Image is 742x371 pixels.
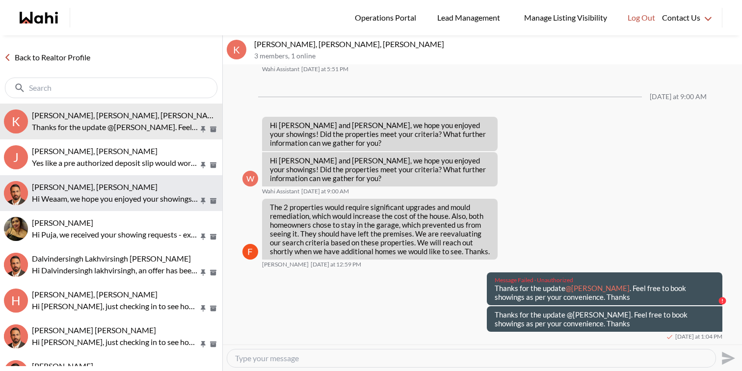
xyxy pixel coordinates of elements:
[32,157,199,169] p: Yes like a pre authorized deposit slip would work too.
[32,361,93,371] span: [PERSON_NAME]
[254,52,738,60] p: 3 members , 1 online
[4,253,28,277] div: Dalvindersingh Lakhvirsingh Jaswal, Behnam
[4,289,28,313] div: H
[29,83,195,93] input: Search
[235,353,708,363] textarea: Type your message
[262,65,299,73] span: Wahi Assistant
[32,218,93,227] span: [PERSON_NAME]
[208,233,218,241] button: Archive
[495,310,715,328] p: Thanks for the update @[PERSON_NAME]. Feel free to book showings as per your convenience. Thanks
[208,268,218,277] button: Archive
[208,125,218,133] button: Archive
[32,110,222,120] span: [PERSON_NAME], [PERSON_NAME], [PERSON_NAME]
[495,284,715,301] p: Thanks for the update . Feel free to book showings as per your convenience. Thanks
[199,268,208,277] button: Pin
[4,109,28,133] div: K
[270,121,490,147] p: Hi [PERSON_NAME] and [PERSON_NAME], we hope you enjoyed your showings! Did the properties meet yo...
[716,347,738,369] button: Send
[32,146,158,156] span: [PERSON_NAME], [PERSON_NAME]
[4,253,28,277] img: D
[254,39,738,49] p: [PERSON_NAME], [PERSON_NAME], [PERSON_NAME]
[199,233,208,241] button: Pin
[270,203,490,256] p: The 2 properties would require significant upgrades and mould remediation, which would increase t...
[628,11,655,24] span: Log Out
[521,11,610,24] span: Manage Listing Visibility
[199,340,208,348] button: Pin
[4,324,28,348] div: Syed Sayeed Uddin, Behnam
[650,93,707,101] div: [DATE] at 9:00 AM
[199,125,208,133] button: Pin
[32,121,199,133] p: Thanks for the update @[PERSON_NAME]. Feel free to book showings as per your convenience. Thanks
[32,193,199,205] p: Hi Weaam, we hope you enjoyed your showings! Did the properties meet your criteria? What further ...
[242,244,258,260] div: Fawzia Sheikh
[32,182,158,191] span: [PERSON_NAME], [PERSON_NAME]
[242,171,258,186] div: W
[32,265,199,276] p: Hi Dalvindersingh lakhvirsingh, an offer has been submitted for [STREET_ADDRESS][PERSON_NAME]. If...
[32,290,158,299] span: [PERSON_NAME], [PERSON_NAME]
[495,276,715,284] div: Message Failed · Unauthorized
[270,156,490,183] p: Hi [PERSON_NAME] and [PERSON_NAME], we hope you enjoyed your showings! Did the properties meet yo...
[675,333,722,341] time: 2025-09-26T17:04:32.748Z
[32,300,199,312] p: Hi [PERSON_NAME], just checking in to see how your home search is going. Is there a specific prop...
[20,12,58,24] a: Wahi homepage
[565,284,630,292] span: @[PERSON_NAME]
[4,181,28,205] div: Weaam Hassan, Behnam
[262,187,299,195] span: Wahi Assistant
[199,161,208,169] button: Pin
[32,336,199,348] p: Hi [PERSON_NAME], just checking in to see how your home search is going. Is there a specific prop...
[4,217,28,241] div: Puja Mandal, Behnam
[32,325,156,335] span: [PERSON_NAME] [PERSON_NAME]
[32,254,191,263] span: Dalvindersingh Lakhvirsingh [PERSON_NAME]
[437,11,503,24] span: Lead Management
[208,197,218,205] button: Archive
[227,40,246,59] div: K
[301,187,349,195] time: 2025-09-26T13:00:22.239Z
[301,65,348,73] time: 2025-09-24T21:51:59.691Z
[355,11,420,24] span: Operations Portal
[208,340,218,348] button: Archive
[4,145,28,169] div: J
[311,261,361,268] time: 2025-09-26T16:59:03.777Z
[262,261,309,268] span: [PERSON_NAME]
[4,217,28,241] img: P
[4,324,28,348] img: S
[32,229,199,240] p: Hi Puja, we received your showing requests - exciting 🎉 . We will be in touch shortly.
[242,244,258,260] img: F
[199,304,208,313] button: Pin
[4,181,28,205] img: W
[208,161,218,169] button: Archive
[208,304,218,313] button: Archive
[199,197,208,205] button: Pin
